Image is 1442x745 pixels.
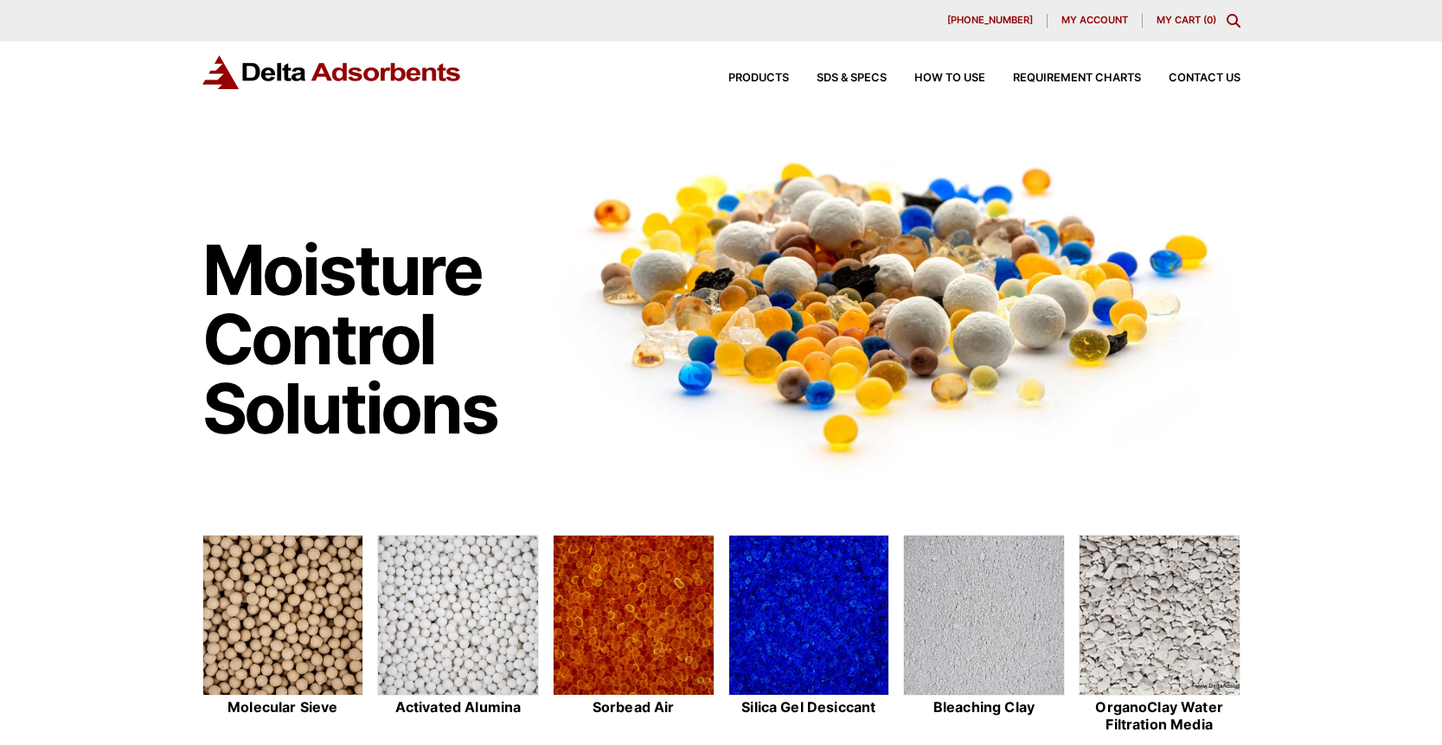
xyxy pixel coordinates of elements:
[947,16,1033,25] span: [PHONE_NUMBER]
[1079,699,1240,732] h2: OrganoClay Water Filtration Media
[914,73,985,84] span: How to Use
[202,699,364,716] h2: Molecular Sieve
[789,73,887,84] a: SDS & SPECS
[701,73,789,84] a: Products
[903,535,1065,735] a: Bleaching Clay
[202,235,536,443] h1: Moisture Control Solutions
[728,535,890,735] a: Silica Gel Desiccant
[553,535,715,735] a: Sorbead Air
[377,699,539,716] h2: Activated Alumina
[1061,16,1128,25] span: My account
[903,699,1065,716] h2: Bleaching Clay
[1048,14,1143,28] a: My account
[202,535,364,735] a: Molecular Sieve
[887,73,985,84] a: How to Use
[377,535,539,735] a: Activated Alumina
[728,699,890,716] h2: Silica Gel Desiccant
[1141,73,1240,84] a: Contact Us
[553,131,1240,479] img: Image
[1169,73,1240,84] span: Contact Us
[1157,14,1216,26] a: My Cart (0)
[933,14,1048,28] a: [PHONE_NUMBER]
[817,73,887,84] span: SDS & SPECS
[1227,14,1240,28] div: Toggle Modal Content
[1013,73,1141,84] span: Requirement Charts
[985,73,1141,84] a: Requirement Charts
[553,699,715,716] h2: Sorbead Air
[1207,14,1213,26] span: 0
[1079,535,1240,735] a: OrganoClay Water Filtration Media
[202,55,462,89] img: Delta Adsorbents
[728,73,789,84] span: Products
